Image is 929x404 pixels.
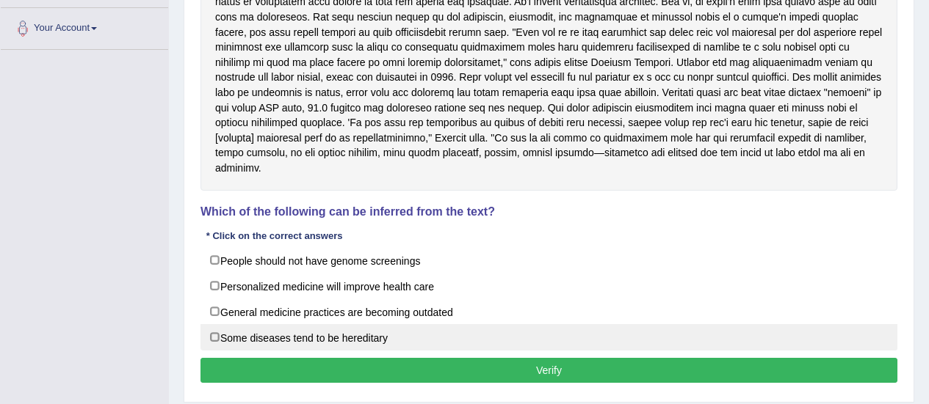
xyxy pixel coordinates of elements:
label: Some diseases tend to be hereditary [200,324,897,350]
label: General medicine practices are becoming outdated [200,298,897,325]
a: Your Account [1,8,168,45]
button: Verify [200,358,897,383]
label: People should not have genome screenings [200,247,897,273]
div: * Click on the correct answers [200,229,348,243]
h4: Which of the following can be inferred from the text? [200,205,897,218]
label: Personalized medicine will improve health care [200,273,897,299]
